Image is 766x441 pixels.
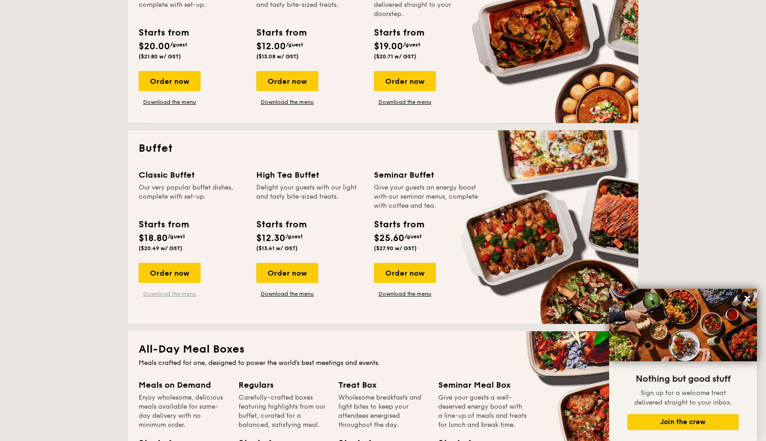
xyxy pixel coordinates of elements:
div: Carefully-crafted boxes featuring highlights from our buffet, curated for a balanced, satisfying ... [238,393,327,430]
div: Order now [256,263,318,283]
span: /guest [286,41,303,48]
span: Sign up for a welcome treat delivered straight to your inbox. [634,389,732,406]
span: ($20.71 w/ GST) [374,53,416,60]
div: Regulars [238,379,327,391]
div: Order now [139,71,201,91]
span: ($27.90 w/ GST) [374,245,417,251]
span: $19.00 [374,41,403,52]
div: Starts from [256,26,306,40]
div: Classic Buffet [139,169,245,181]
div: Starts from [374,218,424,231]
span: $12.00 [256,41,286,52]
div: Give your guests a well-deserved energy boost with a line-up of meals and treats for lunch and br... [438,393,527,430]
div: Our very popular buffet dishes, complete with set-up. [139,183,245,210]
div: Meals crafted for one, designed to power the world's best meetings and events. [139,359,627,368]
div: Wholesome breakfasts and light bites to keep your attendees energised throughout the day. [338,393,427,430]
a: Download the menu [374,290,436,297]
span: /guest [170,41,187,48]
span: $20.00 [139,41,170,52]
div: Seminar Meal Box [438,379,527,391]
span: ($13.41 w/ GST) [256,245,298,251]
span: ($20.49 w/ GST) [139,245,182,251]
span: /guest [404,233,422,240]
span: $25.60 [374,233,404,244]
span: ($13.08 w/ GST) [256,53,299,60]
div: Give your guests an energy boost with our seminar menus, complete with coffee and tea. [374,183,481,210]
div: Treat Box [338,379,427,391]
div: Starts from [139,218,188,231]
span: $18.80 [139,233,168,244]
a: Download the menu [256,290,318,297]
div: Order now [256,71,318,91]
div: High Tea Buffet [256,169,363,181]
a: Download the menu [256,98,318,106]
span: $12.30 [256,233,285,244]
a: Download the menu [139,290,201,297]
div: Starts from [374,26,424,40]
span: Nothing but good stuff [636,374,730,385]
div: Order now [139,263,201,283]
span: /guest [403,41,420,48]
span: /guest [285,233,303,240]
div: Delight your guests with our light and tasty bite-sized treats. [256,183,363,210]
div: Seminar Buffet [374,169,481,181]
span: ($21.80 w/ GST) [139,53,181,60]
div: Order now [374,71,436,91]
div: Starts from [256,218,306,231]
div: Meals on Demand [139,379,228,391]
a: Download the menu [374,98,436,106]
span: /guest [168,233,185,240]
div: Starts from [139,26,188,40]
div: Order now [374,263,436,283]
h2: All-Day Meal Boxes [139,342,627,357]
h2: Buffet [139,141,627,156]
img: DSC07876-Edit02-Large.jpeg [609,289,757,361]
a: Download the menu [139,98,201,106]
button: Close [740,291,755,306]
div: Enjoy wholesome, delicious meals available for same-day delivery with no minimum order. [139,393,228,430]
button: Join the crew [627,414,739,430]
